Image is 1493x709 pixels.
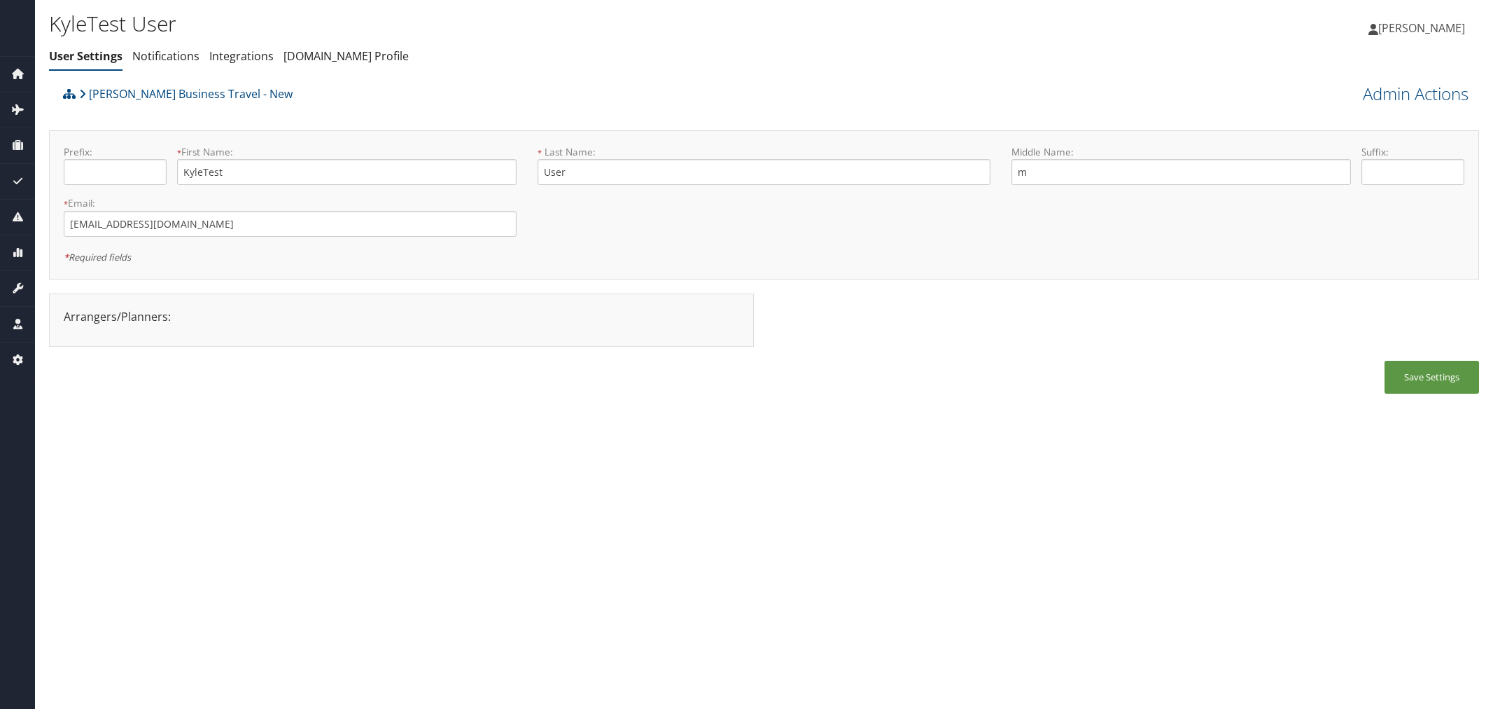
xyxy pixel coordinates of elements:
em: Required fields [64,251,131,263]
a: Notifications [132,48,199,64]
span: [PERSON_NAME] [1378,20,1465,36]
label: Email: [64,196,517,210]
label: First Name: [177,145,517,159]
a: [DOMAIN_NAME] Profile [283,48,409,64]
label: Last Name: [538,145,990,159]
div: Arrangers/Planners: [53,308,750,325]
button: Save Settings [1385,361,1479,394]
a: Integrations [209,48,274,64]
a: Admin Actions [1363,82,1469,106]
label: Suffix: [1361,145,1464,159]
a: [PERSON_NAME] [1368,7,1479,49]
a: User Settings [49,48,122,64]
label: Middle Name: [1011,145,1351,159]
h1: KyleTest User [49,9,1002,39]
a: [PERSON_NAME] Business Travel - New [79,80,293,108]
label: Prefix: [64,145,167,159]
